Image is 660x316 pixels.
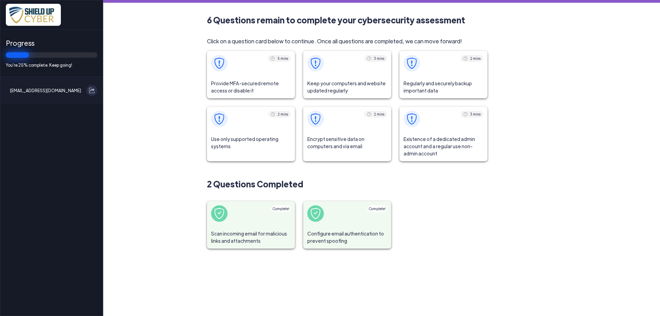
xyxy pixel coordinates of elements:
img: clock.svg [463,112,467,116]
span: 2 mins [470,56,481,61]
span: Configure email authentication to prevent spoofing [303,226,391,249]
img: clock.svg [367,112,371,116]
span: 2 mins [278,112,288,116]
span: 3 mins [374,56,384,61]
button: Log out [86,85,97,96]
span: 6 Questions remain to complete your cybersecurity assessment [207,14,487,26]
img: shield-check-white.svg [214,208,225,219]
img: x7pemu0IxLxkcbZJZdzx2HwkaHwO9aaLS0XkQIJL.png [6,4,61,26]
img: clock.svg [271,56,275,61]
span: 3 mins [470,112,481,116]
img: exit.svg [89,88,95,93]
span: Keep your computers and website updated regularly [303,76,391,98]
p: Click on a question card below to continue. Once all questions are completed, we can move forward! [207,37,487,45]
span: You're 25% complete. Keep going! [6,62,97,68]
span: Regularly and securely backup important data [399,76,487,98]
span: 2 Questions Completed [207,178,487,190]
span: 2 mins [374,112,384,116]
span: Progress [6,38,97,48]
img: shield-exclamation-blue.svg [406,58,417,69]
span: Existence of a dedicated admin account and a regular use non-admin account [399,131,487,161]
img: shield-exclamation-blue.svg [214,58,225,69]
span: Complete! [273,207,289,211]
span: Use only supported operating systems [207,131,295,154]
img: clock.svg [367,56,371,61]
span: Encrypt sensitive data on computers and via email [303,131,391,154]
img: shield-exclamation-blue.svg [310,113,321,124]
span: Provide MFA-secured remote access or disable it [207,76,295,98]
span: 5 mins [277,56,288,61]
img: shield-exclamation-blue.svg [310,58,321,69]
img: shield-exclamation-blue.svg [406,113,417,124]
span: Complete! [369,207,386,211]
span: Scan incoming email for malicious links and attachments [207,226,295,249]
img: shield-exclamation-blue.svg [214,113,225,124]
img: shield-check-white.svg [310,208,321,219]
img: clock.svg [463,56,467,61]
img: clock.svg [271,112,275,116]
span: [EMAIL_ADDRESS][DOMAIN_NAME] [10,85,81,96]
